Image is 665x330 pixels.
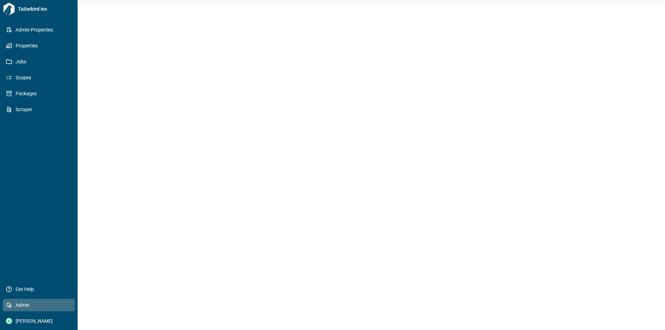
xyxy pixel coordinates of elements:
[12,58,68,65] span: Jobs
[12,90,68,97] span: Packages
[3,299,75,311] a: Admin
[3,71,75,84] a: Scopes
[3,55,75,68] a: Jobs
[3,87,75,100] a: Packages
[3,39,75,52] a: Properties
[12,74,68,81] span: Scopes
[15,6,75,12] span: Tailorbird Inc
[3,103,75,116] a: Scraper
[12,286,68,293] span: Get Help
[12,318,68,324] span: [PERSON_NAME]
[12,26,68,33] span: Admin-Properties
[12,42,68,49] span: Properties
[12,302,68,309] span: Admin
[3,24,75,36] a: Admin-Properties
[12,106,68,113] span: Scraper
